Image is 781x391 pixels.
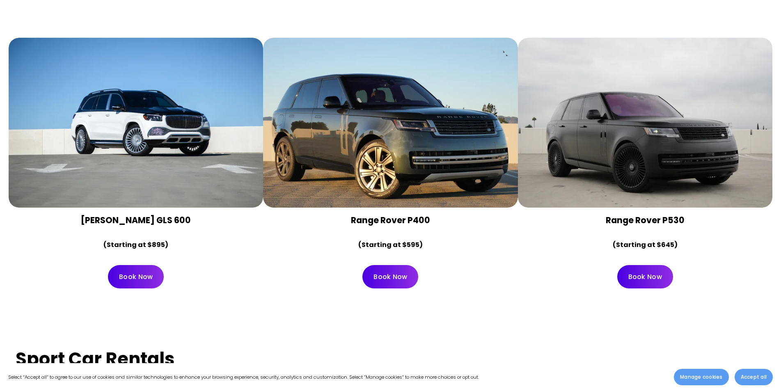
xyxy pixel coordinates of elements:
[735,369,773,385] button: Accept all
[674,369,728,385] button: Manage cookies
[351,214,430,226] strong: Range Rover P400
[358,240,423,249] strong: (Starting at $595)
[741,373,767,381] span: Accept all
[680,373,722,381] span: Manage cookies
[16,346,174,371] strong: Sport Car Rentals
[81,214,191,226] strong: [PERSON_NAME] GLS 600
[617,265,673,288] a: Book Now
[362,265,418,288] a: Book Now
[108,265,164,288] a: Book Now
[606,214,685,226] strong: Range Rover P530
[8,373,479,382] p: Select “Accept all” to agree to our use of cookies and similar technologies to enhance your brows...
[103,240,168,249] strong: (Starting at $895)
[613,240,678,249] strong: (Starting at $645)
